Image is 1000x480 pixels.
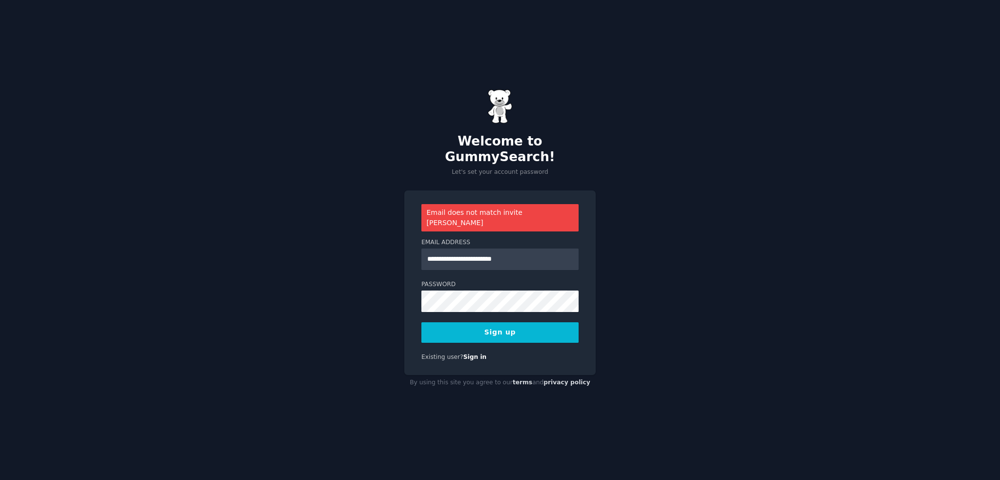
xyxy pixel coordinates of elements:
[421,204,579,231] div: Email does not match invite [PERSON_NAME]
[421,354,463,360] span: Existing user?
[513,379,532,386] a: terms
[543,379,590,386] a: privacy policy
[404,375,596,391] div: By using this site you agree to our and
[404,168,596,177] p: Let's set your account password
[421,280,579,289] label: Password
[404,134,596,165] h2: Welcome to GummySearch!
[463,354,487,360] a: Sign in
[421,238,579,247] label: Email Address
[421,322,579,343] button: Sign up
[488,89,512,124] img: Gummy Bear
